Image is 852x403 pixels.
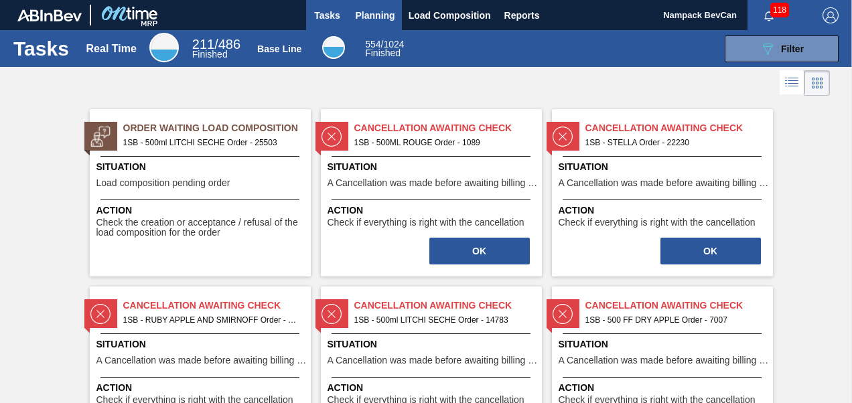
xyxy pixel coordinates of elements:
span: / 1024 [365,39,404,50]
span: Planning [356,7,395,23]
span: Situation [328,160,539,174]
div: List Vision [780,70,804,96]
div: Complete task: 2285729 [659,236,762,266]
span: A Cancellation was made before awaiting billing stage [328,178,539,188]
span: Reports [504,7,540,23]
span: 1SB - 500 FF DRY APPLE Order - 7007 [585,313,762,327]
div: Base Line [257,44,301,54]
div: Base Line [322,36,345,59]
span: Action [96,204,307,218]
img: status [553,304,573,324]
div: Real Time [86,43,137,55]
span: Check if everything is right with the cancellation [328,218,524,228]
h1: Tasks [13,41,69,56]
button: Notifications [748,6,790,25]
div: Base Line [365,40,404,58]
span: Situation [559,337,770,351]
span: Action [559,204,770,218]
span: A Cancellation was made before awaiting billing stage [559,178,770,188]
span: Action [96,381,307,395]
span: Tasks [313,7,342,23]
img: status [90,304,111,324]
div: Card Vision [804,70,830,96]
img: TNhmsLtSVTkK8tSr43FrP2fwEKptu5GPRR3wAAAABJRU5ErkJggg== [17,9,82,21]
span: Finished [365,48,401,58]
span: 211 [192,37,214,52]
span: Load composition pending order [96,178,230,188]
span: Cancellation Awaiting Check [585,121,773,135]
span: 1SB - RUBY APPLE AND SMIRNOFF Order - 2844 [123,313,300,327]
span: Finished [192,49,228,60]
span: Cancellation Awaiting Check [354,121,542,135]
span: Check if everything is right with the cancellation [559,218,756,228]
span: / 486 [192,37,240,52]
img: status [90,127,111,147]
span: Cancellation Awaiting Check [354,299,542,313]
img: status [322,304,342,324]
span: 1SB - STELLA Order - 22230 [585,135,762,150]
span: Check the creation or acceptance / refusal of the load composition for the order [96,218,307,238]
div: Real Time [149,33,179,62]
span: Order Waiting Load Composition [123,121,311,135]
span: Situation [328,337,539,351]
span: Action [559,381,770,395]
span: Action [328,381,539,395]
button: OK [429,238,530,264]
span: 118 [770,3,789,17]
span: 1SB - 500ML ROUGE Order - 1089 [354,135,531,150]
span: 1SB - 500ml LITCHI SECHE Order - 14783 [354,313,531,327]
img: Logout [823,7,839,23]
span: A Cancellation was made before awaiting billing stage [328,355,539,366]
span: Situation [96,160,307,174]
span: 1SB - 500ml LITCHI SECHE Order - 25503 [123,135,300,150]
button: OK [660,238,761,264]
div: Complete task: 2285656 [428,236,531,266]
span: A Cancellation was made before awaiting billing stage [96,355,307,366]
span: A Cancellation was made before awaiting billing stage [559,355,770,366]
span: Load Composition [409,7,491,23]
img: status [553,127,573,147]
span: Action [328,204,539,218]
span: Cancellation Awaiting Check [585,299,773,313]
span: Situation [559,160,770,174]
span: Situation [96,337,307,351]
span: Filter [781,44,804,54]
span: 554 [365,39,380,50]
div: Real Time [192,39,240,59]
img: status [322,127,342,147]
button: Filter [725,35,839,62]
span: Cancellation Awaiting Check [123,299,311,313]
